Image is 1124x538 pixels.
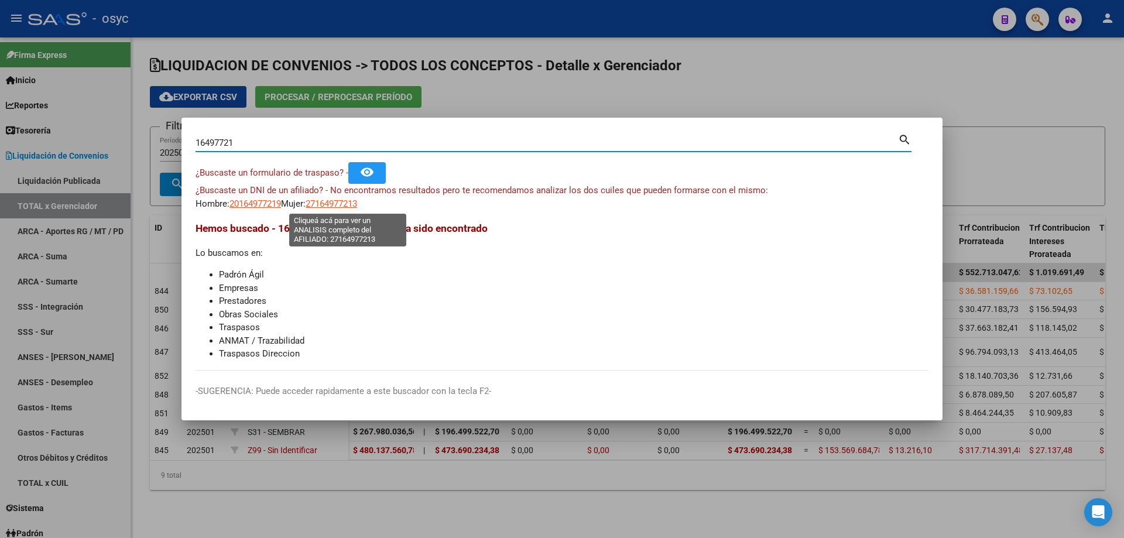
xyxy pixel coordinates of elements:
div: Lo buscamos en: [196,221,928,361]
mat-icon: remove_red_eye [360,165,374,179]
span: ¿Buscaste un DNI de un afiliado? - No encontramos resultados pero te recomendamos analizar los do... [196,185,768,196]
p: -SUGERENCIA: Puede acceder rapidamente a este buscador con la tecla F2- [196,385,928,398]
li: Traspasos [219,321,928,334]
div: Open Intercom Messenger [1084,498,1112,526]
span: ¿Buscaste un formulario de traspaso? - [196,167,348,178]
span: 20164977219 [229,198,281,209]
span: 27164977213 [306,198,357,209]
li: Padrón Ágil [219,268,928,282]
div: Hombre: Mujer: [196,184,928,210]
li: Empresas [219,282,928,295]
span: Hemos buscado - 16497721 - y el mismo no ha sido encontrado [196,222,488,234]
li: ANMAT / Trazabilidad [219,334,928,348]
li: Prestadores [219,294,928,308]
li: Traspasos Direccion [219,347,928,361]
li: Obras Sociales [219,308,928,321]
mat-icon: search [898,132,911,146]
